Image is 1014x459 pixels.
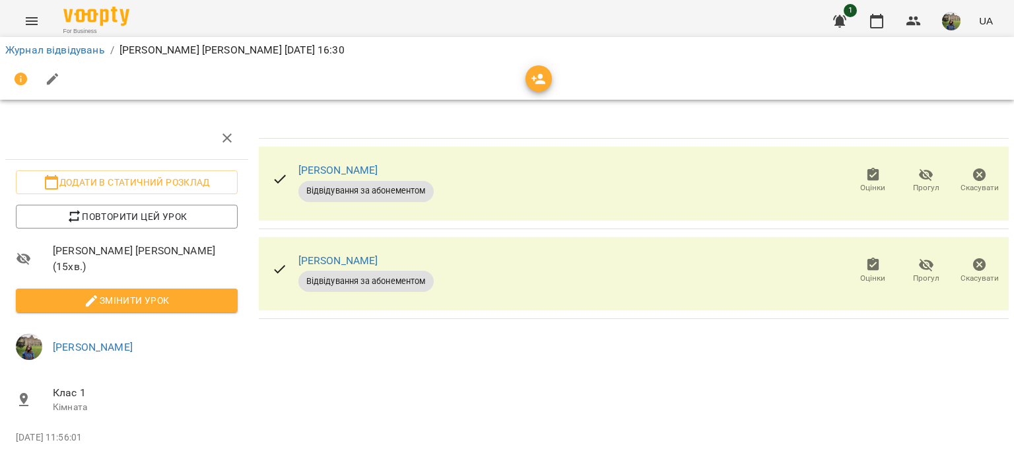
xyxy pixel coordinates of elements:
a: [PERSON_NAME] [53,341,133,353]
span: Клас 1 [53,385,238,401]
span: For Business [63,27,129,36]
a: [PERSON_NAME] [298,254,378,267]
span: Змінити урок [26,293,227,308]
span: Відвідування за абонементом [298,185,434,197]
button: Повторити цей урок [16,205,238,229]
span: Скасувати [961,182,999,194]
button: Змінити урок [16,289,238,312]
span: Повторити цей урок [26,209,227,225]
nav: breadcrumb [5,42,1009,58]
span: Оцінки [860,182,885,194]
span: [PERSON_NAME] [PERSON_NAME] ( 15 хв. ) [53,243,238,274]
img: f01d4343db5c932fedd74e1c54090270.jpg [16,334,42,360]
p: Кімната [53,401,238,414]
span: Прогул [913,273,939,284]
button: Прогул [900,162,953,199]
span: Оцінки [860,273,885,284]
li: / [110,42,114,58]
button: Додати в статичний розклад [16,170,238,194]
span: Скасувати [961,273,999,284]
a: Журнал відвідувань [5,44,105,56]
button: UA [974,9,998,33]
span: UA [979,14,993,28]
button: Menu [16,5,48,37]
button: Оцінки [846,252,900,289]
button: Скасувати [953,252,1006,289]
span: 1 [844,4,857,17]
a: [PERSON_NAME] [298,164,378,176]
button: Прогул [900,252,953,289]
p: [PERSON_NAME] [PERSON_NAME] [DATE] 16:30 [119,42,345,58]
p: [DATE] 11:56:01 [16,431,238,444]
span: Додати в статичний розклад [26,174,227,190]
span: Відвідування за абонементом [298,275,434,287]
span: Прогул [913,182,939,194]
button: Оцінки [846,162,900,199]
button: Скасувати [953,162,1006,199]
img: Voopty Logo [63,7,129,26]
img: f01d4343db5c932fedd74e1c54090270.jpg [942,12,961,30]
